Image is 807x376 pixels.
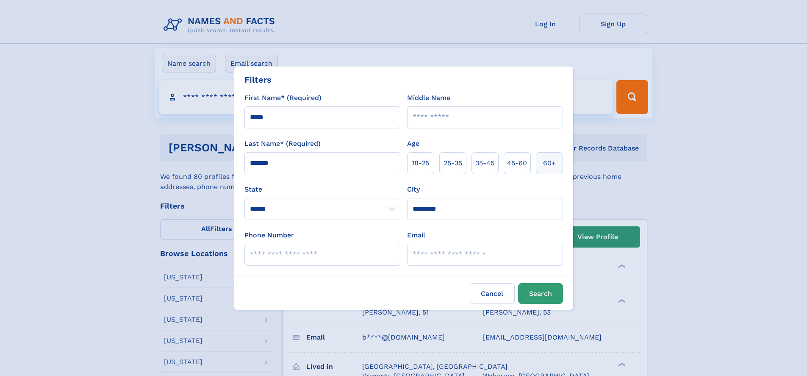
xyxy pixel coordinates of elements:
[407,93,450,103] label: Middle Name
[444,158,462,168] span: 25‑35
[244,184,400,195] label: State
[244,73,272,86] div: Filters
[244,230,294,240] label: Phone Number
[407,230,425,240] label: Email
[407,139,419,149] label: Age
[412,158,429,168] span: 18‑25
[407,184,420,195] label: City
[244,93,322,103] label: First Name* (Required)
[470,283,515,304] label: Cancel
[244,139,321,149] label: Last Name* (Required)
[475,158,494,168] span: 35‑45
[543,158,556,168] span: 60+
[507,158,527,168] span: 45‑60
[518,283,563,304] button: Search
